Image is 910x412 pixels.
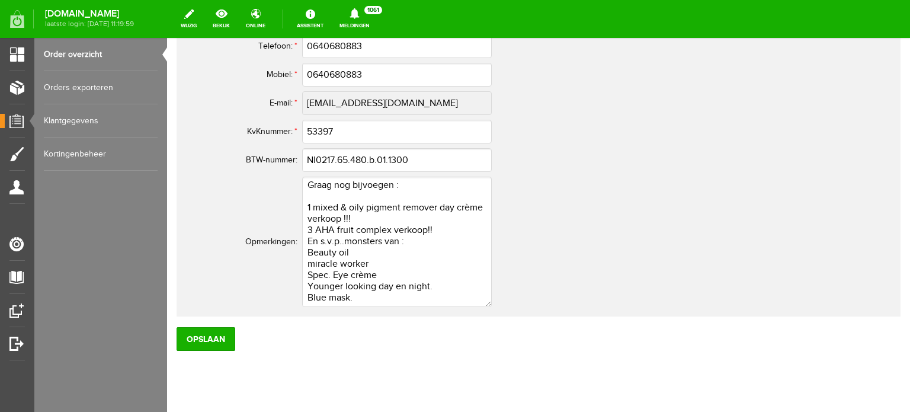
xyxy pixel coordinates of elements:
[239,6,273,32] a: online
[45,11,134,17] strong: [DOMAIN_NAME]
[364,6,382,14] span: 1061
[174,6,204,32] a: wijzig
[135,139,325,269] textarea: Graag nog bijvoegen : 1 mixed & oily pigment remover day crème verkoop !!! 3 AHA fruit complex ve...
[332,6,377,32] a: Meldingen1061
[100,32,126,41] span: Mobiel:
[290,6,331,32] a: Assistent
[9,289,68,313] input: Opslaan
[45,21,134,27] span: laatste login: [DATE] 11:19:59
[135,82,325,106] input: Dit is de titel
[135,25,325,49] input: Mobiel
[135,53,325,77] input: E-mail
[79,117,130,127] span: BTW-nummer:
[206,6,237,32] a: bekijk
[44,104,158,138] a: Klantgegevens
[135,110,325,134] input: Dit is de titel
[91,4,126,13] span: Telefoon:
[44,38,158,71] a: Order overzicht
[102,60,126,70] span: E-mail:
[78,199,130,209] span: Opmerkingen:
[44,71,158,104] a: Orders exporteren
[44,138,158,171] a: Kortingenbeheer
[80,89,126,98] span: KvKnummer:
